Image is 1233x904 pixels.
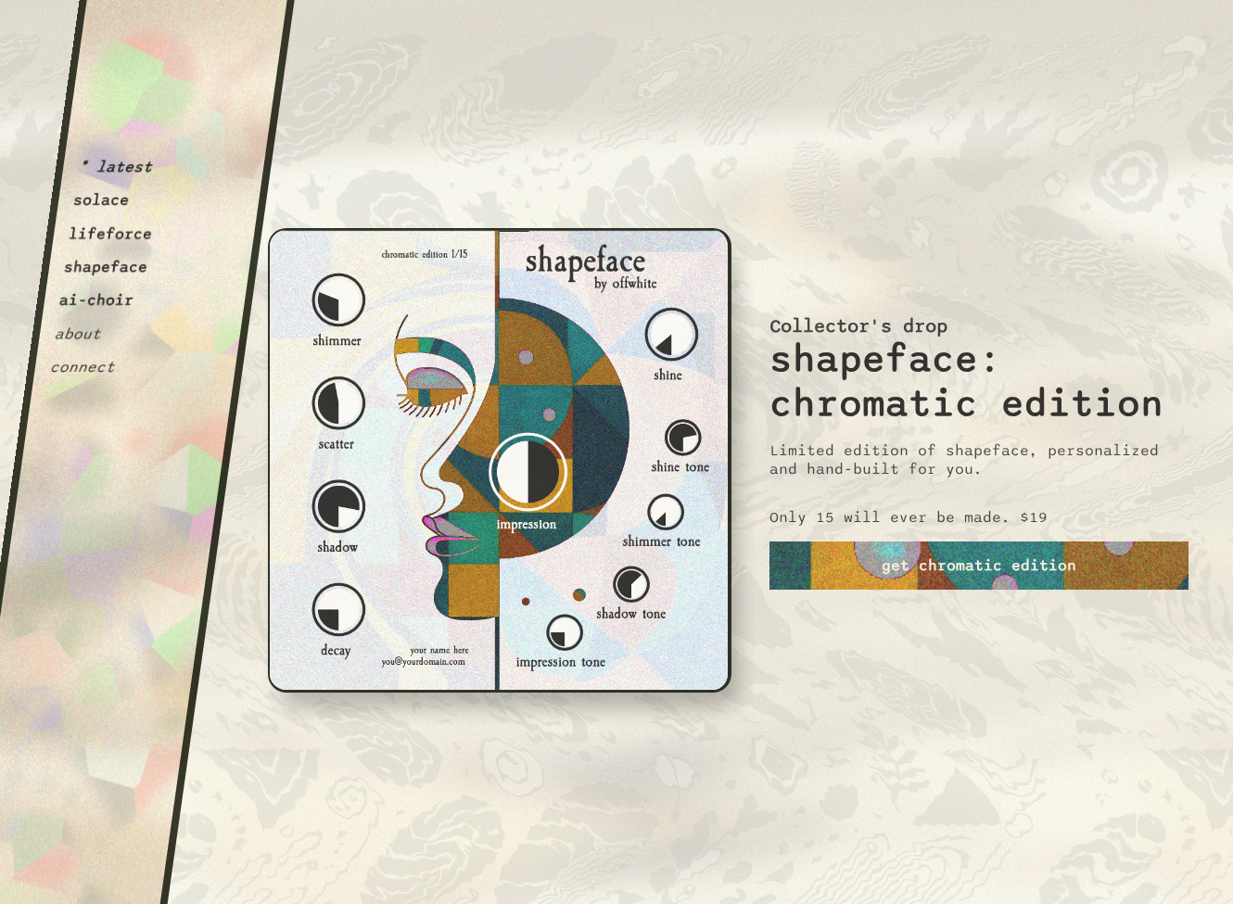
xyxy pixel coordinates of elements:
[72,191,131,210] button: solace
[58,291,135,310] button: ai-choir
[54,325,103,343] button: about
[77,158,154,176] button: * latest
[769,441,1189,478] p: Limited edition of shapeface, personalized and hand-built for you.
[49,358,117,376] button: connect
[63,258,149,276] button: shapeface
[68,224,154,243] button: lifeforce
[769,337,1189,427] h2: shapeface: chromatic edition
[769,508,1048,527] p: Only 15 will ever be made. $19
[268,228,731,693] img: shapeface collectors
[769,541,1189,590] a: get chromatic edition
[769,315,947,337] h3: Collector's drop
